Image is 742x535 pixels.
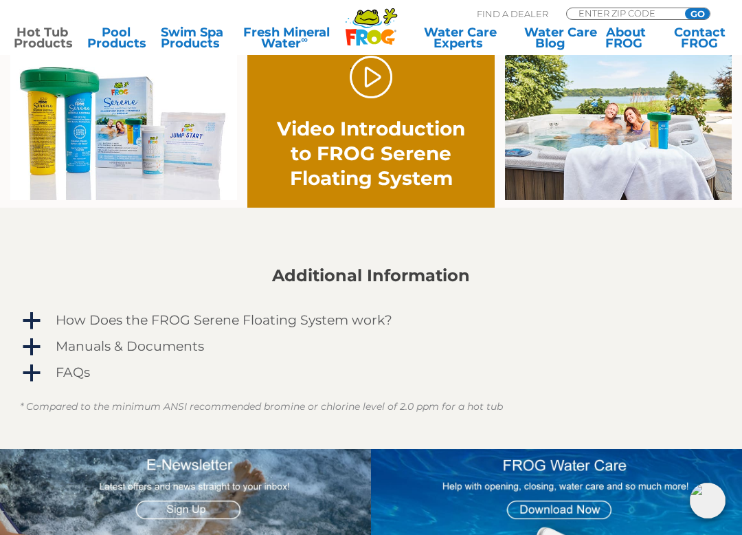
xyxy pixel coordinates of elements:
[21,311,42,331] span: a
[20,309,722,331] a: a How Does the FROG Serene Floating System work?
[56,339,204,354] h4: Manuals & Documents
[56,313,392,328] h4: How Does the FROG Serene Floating System work?
[598,27,655,49] a: AboutFROG
[10,36,237,200] img: serene-family
[690,483,726,518] img: openIcon
[505,36,732,200] img: serene-floater-hottub
[56,365,90,380] h4: FAQs
[20,336,722,358] a: a Manuals & Documents
[21,337,42,358] span: a
[234,27,339,49] a: Fresh MineralWater∞
[524,27,581,49] a: Water CareBlog
[301,34,308,45] sup: ∞
[414,27,508,49] a: Water CareExperts
[20,266,722,285] h2: Additional Information
[477,8,548,20] p: Find A Dealer
[87,27,144,49] a: PoolProducts
[20,362,722,384] a: a FAQs
[350,56,393,99] a: Play Video
[685,8,710,19] input: GO
[671,27,728,49] a: ContactFROG
[272,116,470,190] h2: Video Introduction to FROG Serene Floating System
[14,27,71,49] a: Hot TubProducts
[161,27,218,49] a: Swim SpaProducts
[20,400,503,413] em: * Compared to the minimum ANSI recommended bromine or chlorine level of 2.0 ppm for a hot tub
[577,8,670,18] input: Zip Code Form
[21,363,42,384] span: a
